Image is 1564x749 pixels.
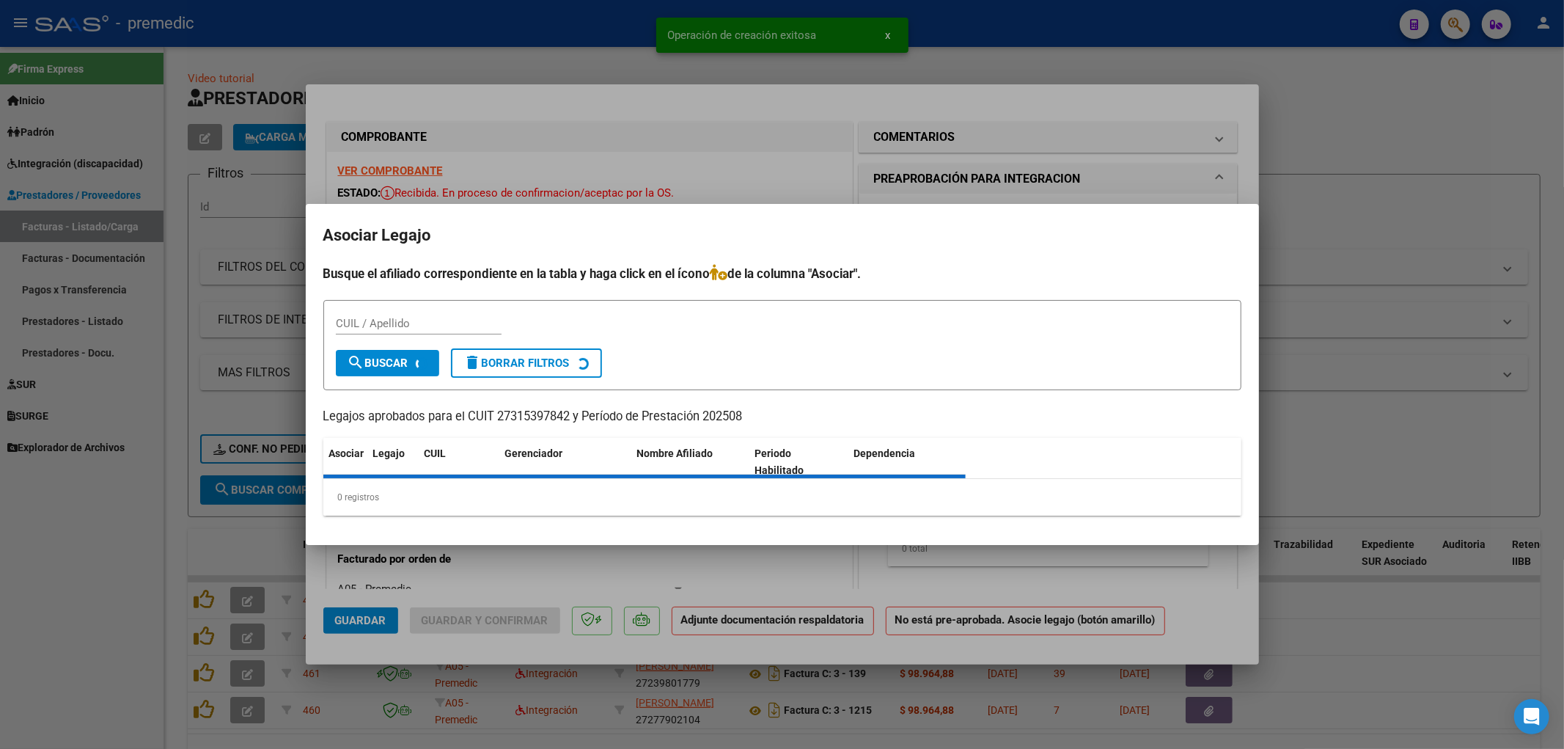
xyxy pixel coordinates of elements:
span: Asociar [329,447,364,459]
span: CUIL [425,447,447,459]
span: Legajo [373,447,405,459]
datatable-header-cell: Nombre Afiliado [631,438,749,486]
mat-icon: search [348,354,365,371]
span: Gerenciador [505,447,563,459]
datatable-header-cell: Periodo Habilitado [749,438,848,486]
datatable-header-cell: CUIL [419,438,499,486]
button: Buscar [336,350,439,376]
span: Borrar Filtros [464,357,570,370]
div: 0 registros [323,479,1241,516]
datatable-header-cell: Dependencia [848,438,966,486]
span: Buscar [348,357,408,370]
p: Legajos aprobados para el CUIT 27315397842 y Período de Prestación 202508 [323,408,1241,426]
mat-icon: delete [464,354,482,371]
h2: Asociar Legajo [323,222,1241,249]
span: Dependencia [853,447,915,459]
button: Borrar Filtros [451,348,602,378]
datatable-header-cell: Asociar [323,438,367,486]
span: Nombre Afiliado [637,447,713,459]
span: Periodo Habilitado [755,447,804,476]
datatable-header-cell: Legajo [367,438,419,486]
datatable-header-cell: Gerenciador [499,438,631,486]
h4: Busque el afiliado correspondiente en la tabla y haga click en el ícono de la columna "Asociar". [323,264,1241,283]
div: Open Intercom Messenger [1514,699,1549,734]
